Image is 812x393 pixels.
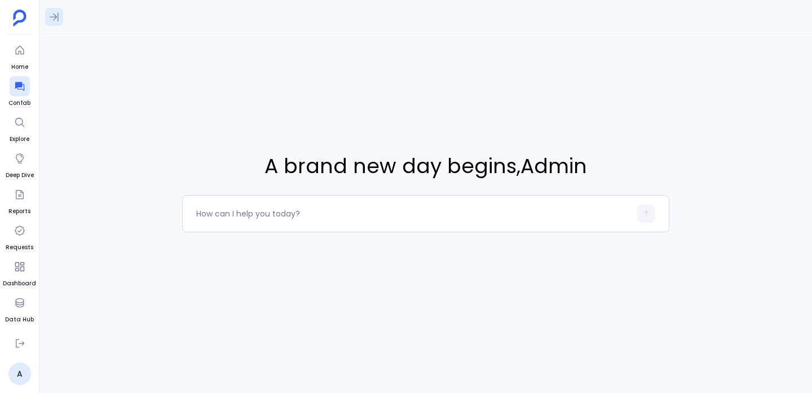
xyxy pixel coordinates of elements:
span: Explore [10,135,30,144]
span: Data Hub [5,315,34,324]
a: Dashboard [3,257,36,288]
a: Reports [8,184,30,216]
span: Reports [8,207,30,216]
span: Deep Dive [6,171,34,180]
a: Deep Dive [6,148,34,180]
a: A [8,363,31,385]
a: Data Hub [5,293,34,324]
a: Home [10,40,30,72]
a: Settings [7,329,33,360]
span: Home [10,63,30,72]
a: Confab [8,76,30,108]
span: A brand new day begins , Admin [264,151,587,182]
span: Confab [8,99,30,108]
span: Dashboard [3,279,36,288]
span: Requests [6,243,33,252]
img: petavue logo [13,10,27,27]
a: Explore [10,112,30,144]
a: Requests [6,220,33,252]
